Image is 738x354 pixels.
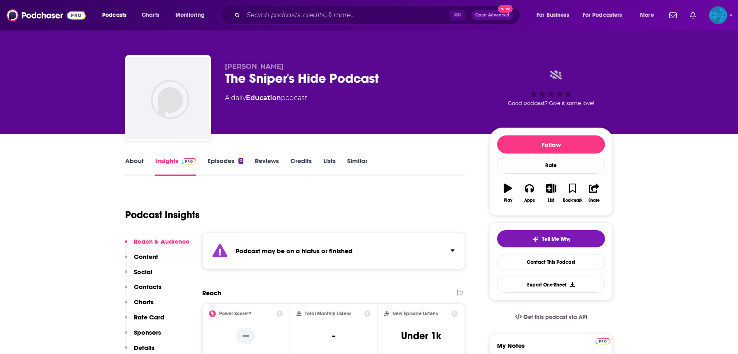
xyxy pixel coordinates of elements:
button: open menu [577,9,634,22]
button: open menu [531,9,579,22]
div: Apps [524,198,535,203]
a: Episodes2 [208,157,243,176]
button: open menu [96,9,137,22]
span: Get this podcast via API [523,314,587,321]
div: Bookmark [563,198,582,203]
a: Education [246,94,281,102]
h2: New Episode Listens [392,311,438,317]
button: Content [125,253,158,268]
h2: Reach [202,289,221,297]
p: Content [134,253,158,261]
p: Rate Card [134,313,164,321]
a: Get this podcast via API [508,307,594,327]
img: Podchaser - Follow, Share and Rate Podcasts [7,7,86,23]
span: Good podcast? Give it some love! [508,100,594,106]
strong: Podcast may be on a hiatus or finished [236,247,353,255]
h3: - [332,330,335,342]
button: Sponsors [125,328,161,344]
p: Reach & Audience [134,238,189,245]
button: Social [125,268,152,283]
span: Charts [142,9,159,21]
button: open menu [170,9,215,22]
div: A daily podcast [225,93,307,103]
a: Lists [323,157,336,176]
button: List [540,178,562,208]
button: Contacts [125,283,161,298]
span: For Podcasters [583,9,622,21]
h2: Power Score™ [219,311,251,317]
button: Export One-Sheet [497,277,605,293]
div: Play [504,198,512,203]
span: Logged in as backbonemedia [709,6,727,24]
span: Tell Me Why [542,236,570,242]
img: User Profile [709,6,727,24]
button: Reach & Audience [125,238,189,253]
a: Contact This Podcast [497,254,605,270]
h1: Podcast Insights [125,209,200,221]
button: Show profile menu [709,6,727,24]
a: Show notifications dropdown [666,8,680,22]
input: Search podcasts, credits, & more... [243,9,450,22]
button: open menu [634,9,664,22]
p: -- [236,328,256,344]
button: Play [497,178,518,208]
span: Monitoring [175,9,205,21]
div: Rate [497,157,605,174]
span: ⌘ K [450,10,465,21]
div: List [548,198,554,203]
section: Click to expand status details [202,233,465,269]
a: About [125,157,144,176]
p: Charts [134,298,154,306]
a: Show notifications dropdown [687,8,699,22]
a: InsightsPodchaser Pro [155,157,196,176]
span: Podcasts [102,9,126,21]
button: Share [584,178,605,208]
button: Open AdvancedNew [472,10,513,20]
button: Bookmark [562,178,583,208]
h3: Under 1k [401,330,441,342]
button: Follow [497,135,605,154]
span: For Business [537,9,569,21]
p: Social [134,268,152,276]
p: Contacts [134,283,161,291]
span: More [640,9,654,21]
button: Charts [125,298,154,313]
a: Pro website [596,337,610,345]
div: Good podcast? Give it some love! [489,63,613,114]
img: tell me why sparkle [532,236,539,242]
p: Sponsors [134,328,161,336]
img: The Sniper's Hide Podcast [127,57,209,139]
img: Podchaser Pro [596,338,610,345]
a: Credits [290,157,312,176]
span: [PERSON_NAME] [225,63,284,70]
span: Open Advanced [475,13,509,17]
a: Charts [136,9,164,22]
img: Podchaser Pro [182,158,196,165]
div: 2 [238,158,243,164]
a: Reviews [255,157,279,176]
h2: Total Monthly Listens [305,311,351,317]
p: Details [134,344,154,352]
div: Share [589,198,600,203]
div: Search podcasts, credits, & more... [229,6,528,25]
button: Apps [518,178,540,208]
button: tell me why sparkleTell Me Why [497,230,605,247]
a: Similar [347,157,367,176]
button: Rate Card [125,313,164,328]
span: New [498,5,513,13]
